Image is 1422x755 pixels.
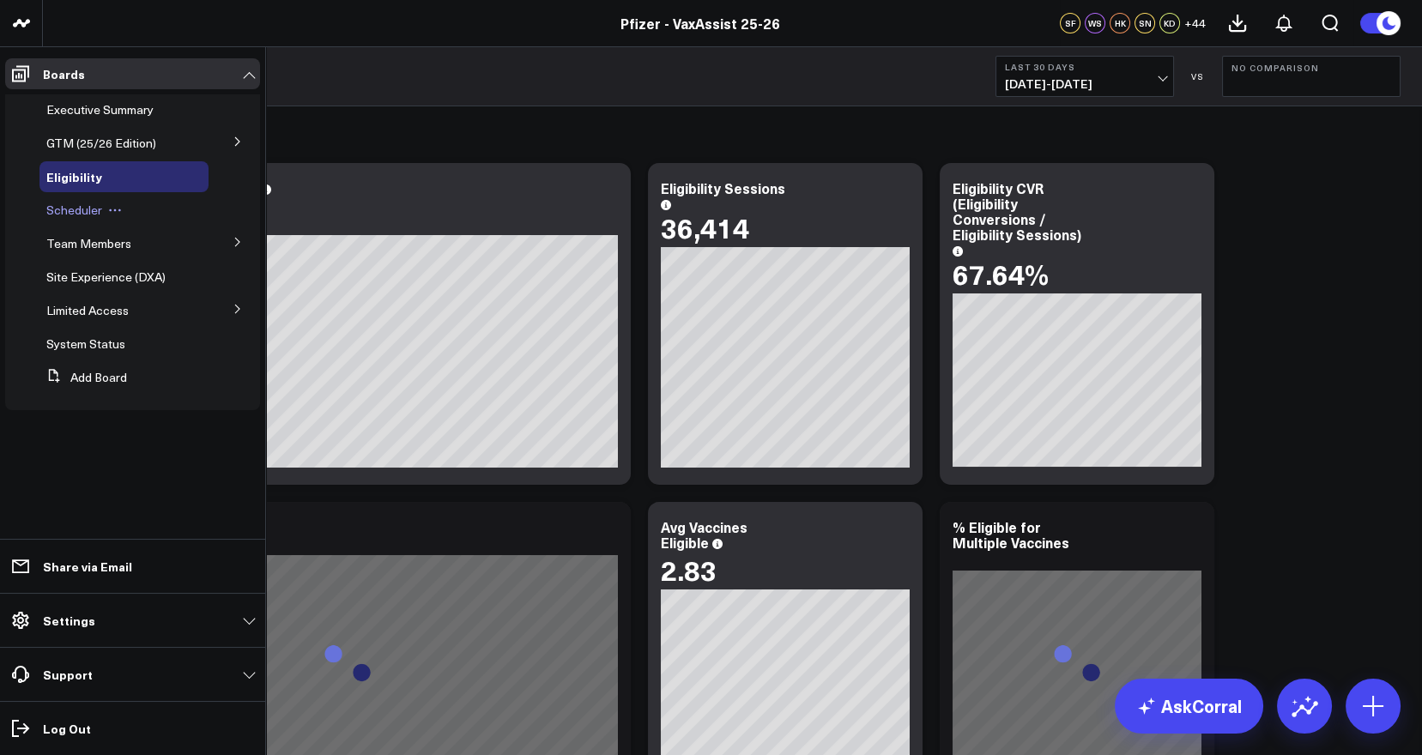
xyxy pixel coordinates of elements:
[1231,63,1391,73] b: No Comparison
[1110,13,1130,33] div: HK
[1184,17,1206,29] span: + 44
[1159,13,1180,33] div: KD
[1184,13,1206,33] button: +44
[1060,13,1080,33] div: SF
[953,517,1069,552] div: % Eligible for Multiple Vaccines
[1085,13,1105,33] div: WS
[46,335,125,352] span: System Status
[620,14,780,33] a: Pfizer - VaxAssist 25-26
[46,235,131,251] span: Team Members
[46,135,156,151] span: GTM (25/26 Edition)
[46,103,154,117] a: Executive Summary
[1115,679,1263,734] a: AskCorral
[5,713,260,744] a: Log Out
[43,559,132,573] p: Share via Email
[43,67,85,81] p: Boards
[43,667,93,681] p: Support
[46,337,125,351] a: System Status
[46,170,102,184] a: Eligibility
[1005,77,1165,91] span: [DATE] - [DATE]
[39,362,127,393] button: Add Board
[995,56,1174,97] button: Last 30 Days[DATE]-[DATE]
[1005,62,1165,72] b: Last 30 Days
[661,517,747,552] div: Avg Vaccines Eligible
[953,178,1081,244] div: Eligibility CVR (Eligibility Conversions / Eligibility Sessions)
[661,178,785,197] div: Eligibility Sessions
[46,270,166,284] a: Site Experience (DXA)
[46,269,166,285] span: Site Experience (DXA)
[46,237,131,251] a: Team Members
[46,202,102,218] span: Scheduler
[46,302,129,318] span: Limited Access
[661,554,717,585] div: 2.83
[43,722,91,735] p: Log Out
[953,258,1049,289] div: 67.64%
[46,304,129,317] a: Limited Access
[1183,71,1213,82] div: VS
[46,168,102,185] span: Eligibility
[46,136,156,150] a: GTM (25/26 Edition)
[46,203,102,217] a: Scheduler
[661,212,749,243] div: 36,414
[1135,13,1155,33] div: SN
[46,101,154,118] span: Executive Summary
[1222,56,1401,97] button: No Comparison
[43,613,95,627] p: Settings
